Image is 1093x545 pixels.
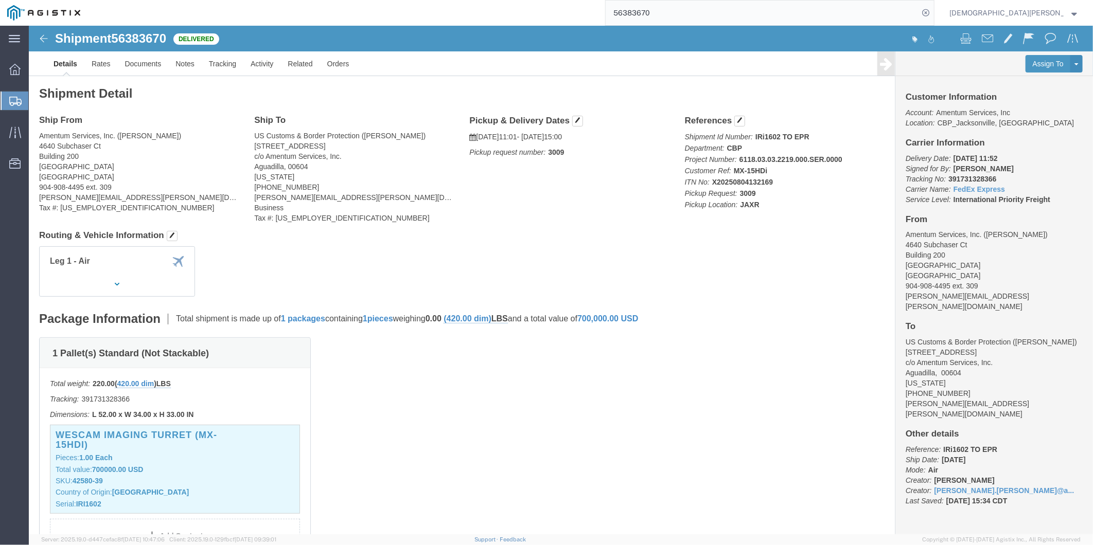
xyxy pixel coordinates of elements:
[7,5,80,21] img: logo
[474,536,500,542] a: Support
[606,1,919,25] input: Search for shipment number, reference number
[29,26,1093,534] iframe: FS Legacy Container
[500,536,526,542] a: Feedback
[41,536,165,542] span: Server: 2025.19.0-d447cefac8f
[169,536,276,542] span: Client: 2025.19.0-129fbcf
[949,7,1079,19] button: [DEMOGRAPHIC_DATA][PERSON_NAME]
[235,536,276,542] span: [DATE] 09:39:01
[949,7,1064,19] span: Christian Ovalles
[922,535,1081,544] span: Copyright © [DATE]-[DATE] Agistix Inc., All Rights Reserved
[123,536,165,542] span: [DATE] 10:47:06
